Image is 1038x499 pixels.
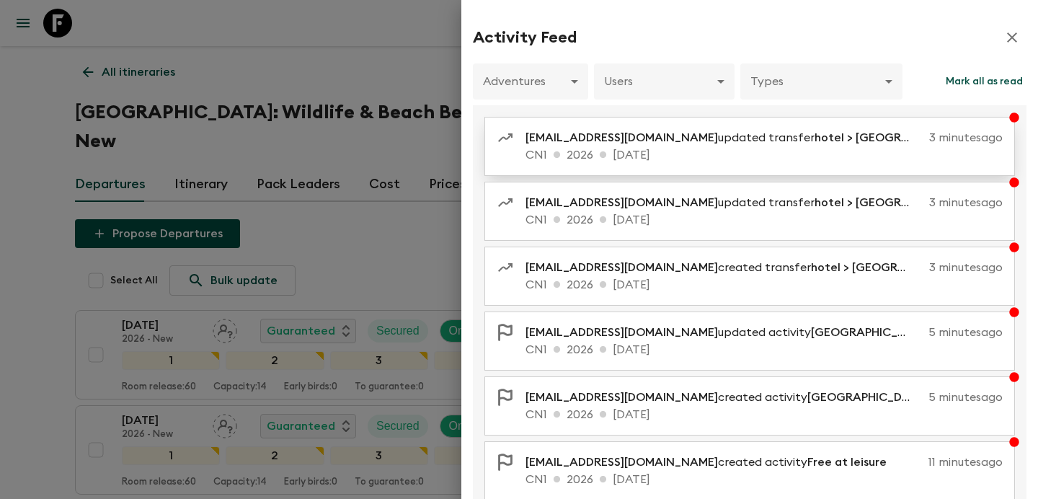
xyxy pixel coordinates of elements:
p: CN1 2026 [DATE] [525,276,1003,293]
div: Types [740,61,902,102]
p: updated transfer [525,194,923,211]
h2: Activity Feed [473,28,577,47]
p: created transfer [525,259,923,276]
button: Mark all as read [942,63,1026,100]
p: CN1 2026 [DATE] [525,211,1003,229]
p: CN1 2026 [DATE] [525,146,1003,164]
p: updated transfer [525,129,923,146]
span: [EMAIL_ADDRESS][DOMAIN_NAME] [525,262,718,273]
span: [EMAIL_ADDRESS][DOMAIN_NAME] [525,456,718,468]
span: Free at leisure [807,456,887,468]
p: 11 minutes ago [904,454,1003,471]
span: [EMAIL_ADDRESS][DOMAIN_NAME] [525,132,718,143]
span: [EMAIL_ADDRESS][DOMAIN_NAME] [525,327,718,338]
span: [EMAIL_ADDRESS][DOMAIN_NAME] [525,392,718,403]
p: 3 minutes ago [929,194,1003,211]
p: updated activity [525,324,923,341]
p: 3 minutes ago [929,129,1003,146]
p: 5 minutes ago [928,324,1003,341]
span: [EMAIL_ADDRESS][DOMAIN_NAME] [525,197,718,208]
p: 3 minutes ago [929,259,1003,276]
p: created activity [525,454,898,471]
p: CN1 2026 [DATE] [525,341,1003,358]
p: created activity [525,389,923,406]
div: Users [594,61,735,102]
div: Adventures [473,61,588,102]
p: CN1 2026 [DATE] [525,406,1003,423]
p: CN1 2026 [DATE] [525,471,1003,488]
p: 5 minutes ago [928,389,1003,406]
